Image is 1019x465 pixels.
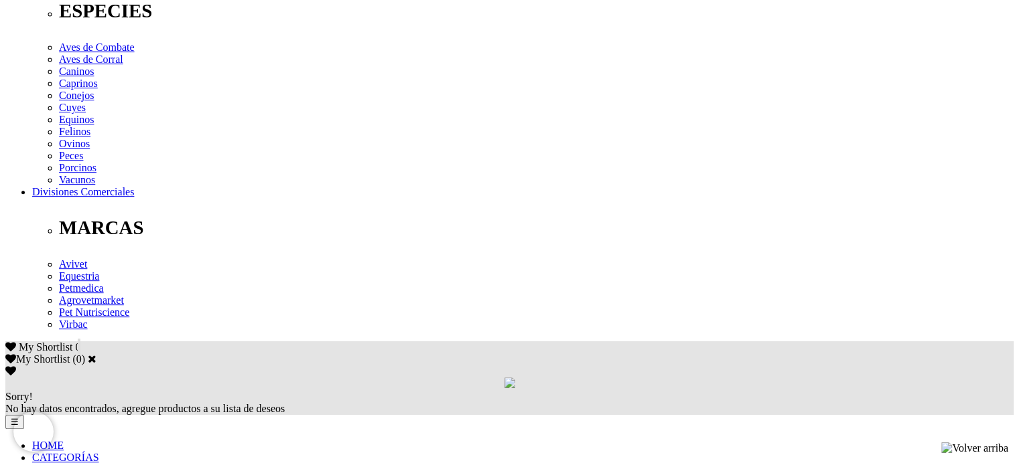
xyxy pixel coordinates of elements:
a: Ovinos [59,138,90,149]
a: Felinos [59,126,90,137]
a: Petmedica [59,282,104,294]
img: loading.gif [504,377,515,388]
p: MARCAS [59,217,1014,239]
iframe: Brevo live chat [13,411,54,452]
a: Porcinos [59,162,96,173]
a: Avivet [59,258,87,270]
img: Volver arriba [941,442,1008,454]
a: Aves de Combate [59,41,135,53]
a: Cuyes [59,102,86,113]
a: CATEGORÍAS [32,452,99,463]
span: Sorry! [5,391,33,402]
a: Cerrar [88,353,96,364]
a: Equestria [59,270,99,282]
a: Agrovetmarket [59,294,124,306]
span: My Shortlist [19,341,72,353]
div: No hay datos encontrados, agregue productos a su lista de deseos [5,391,1014,415]
a: Caprinos [59,78,98,89]
label: My Shortlist [5,353,70,365]
a: Divisiones Comerciales [32,186,134,197]
label: 0 [76,353,82,365]
a: Vacunos [59,174,95,185]
span: ( ) [72,353,85,365]
a: Conejos [59,90,94,101]
a: Peces [59,150,83,161]
a: Equinos [59,114,94,125]
a: Virbac [59,318,88,330]
a: Caninos [59,66,94,77]
span: 0 [75,341,80,353]
a: Pet Nutriscience [59,306,129,318]
button: ☰ [5,415,24,429]
a: Aves de Corral [59,54,123,65]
